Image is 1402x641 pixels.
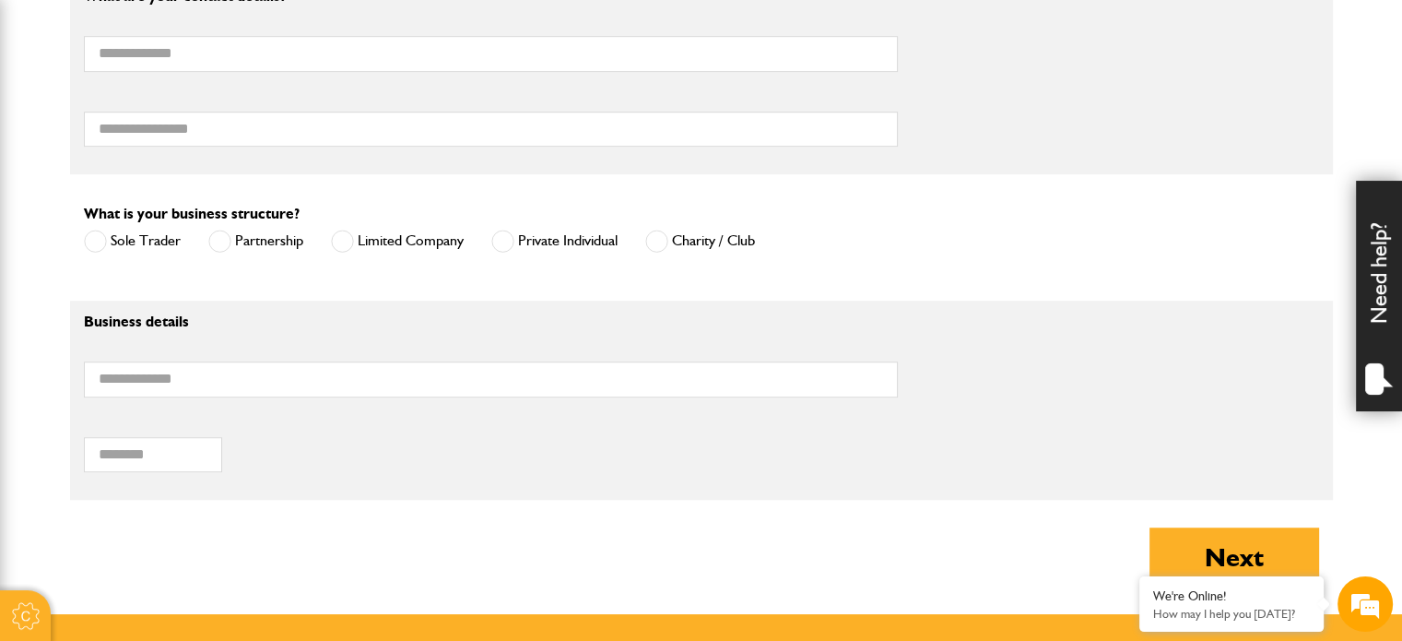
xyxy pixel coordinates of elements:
label: What is your business structure? [84,207,300,221]
div: Need help? [1356,181,1402,411]
label: Charity / Club [645,230,755,253]
div: We're Online! [1153,588,1310,604]
textarea: Type your message and hit 'Enter' [24,334,336,486]
p: How may I help you today? [1153,607,1310,621]
label: Partnership [208,230,303,253]
input: Enter your phone number [24,279,336,320]
button: Next [1149,528,1319,587]
label: Private Individual [491,230,618,253]
div: Minimize live chat window [302,9,347,53]
label: Sole Trader [84,230,181,253]
div: Chat with us now [96,103,310,127]
input: Enter your last name [24,171,336,211]
em: Start Chat [251,502,335,527]
label: Limited Company [331,230,464,253]
input: Enter your email address [24,225,336,266]
p: Business details [84,315,898,329]
img: d_20077148190_company_1631870298795_20077148190 [31,102,77,128]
